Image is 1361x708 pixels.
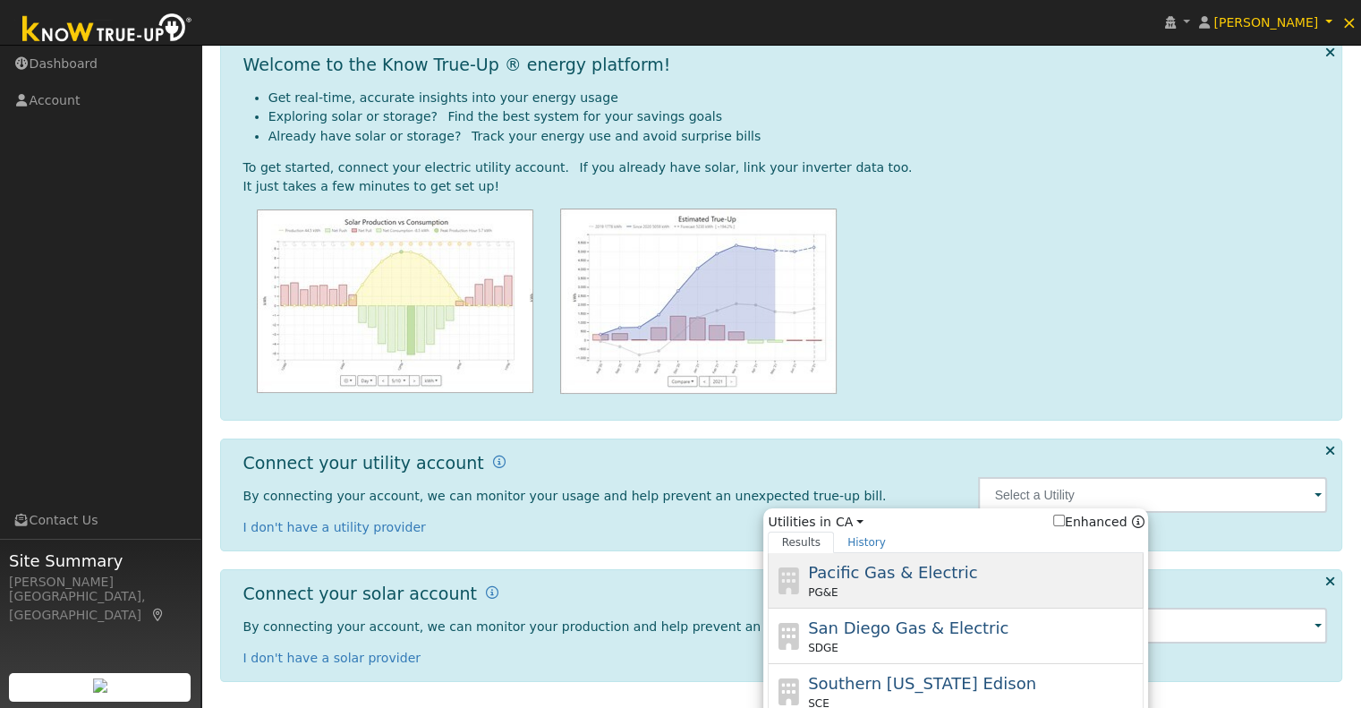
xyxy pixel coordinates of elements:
span: Show enhanced providers [1053,513,1144,532]
span: Site Summary [9,549,191,573]
span: SDGE [808,640,838,656]
div: To get started, connect your electric utility account. If you already have solar, link your inver... [243,158,1328,177]
span: PG&E [808,584,838,601]
a: I don't have a solar provider [243,651,421,665]
a: Map [150,608,166,622]
span: Southern [US_STATE] Edison [808,674,1036,693]
a: Results [768,532,834,553]
h1: Connect your utility account [243,453,484,473]
label: Enhanced [1053,513,1127,532]
div: It just takes a few minutes to get set up! [243,177,1328,196]
span: By connecting your account, we can monitor your usage and help prevent an unexpected true-up bill. [243,489,887,503]
span: Pacific Gas & Electric [808,563,977,582]
div: [PERSON_NAME] [9,573,191,592]
input: Select a Utility [978,477,1327,513]
li: Already have solar or storage? Track your energy use and avoid surprise bills [268,127,1328,146]
a: Enhanced Providers [1131,515,1144,529]
input: Enhanced [1053,515,1065,526]
img: retrieve [93,678,107,693]
span: San Diego Gas & Electric [808,618,1008,637]
li: Exploring solar or storage? Find the best system for your savings goals [268,107,1328,126]
a: I don't have a utility provider [243,520,426,534]
h1: Connect your solar account [243,584,477,604]
input: Select an Inverter [978,608,1327,644]
li: Get real-time, accurate insights into your energy usage [268,89,1328,107]
div: [GEOGRAPHIC_DATA], [GEOGRAPHIC_DATA] [9,587,191,625]
span: × [1341,12,1357,33]
img: Know True-Up [13,10,201,50]
span: Utilities in [768,513,1144,532]
h1: Welcome to the Know True-Up ® energy platform! [243,55,671,75]
a: History [834,532,899,553]
span: [PERSON_NAME] [1213,15,1318,30]
a: CA [836,513,863,532]
span: By connecting your account, we can monitor your production and help prevent an unexpected true-up... [243,619,916,634]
